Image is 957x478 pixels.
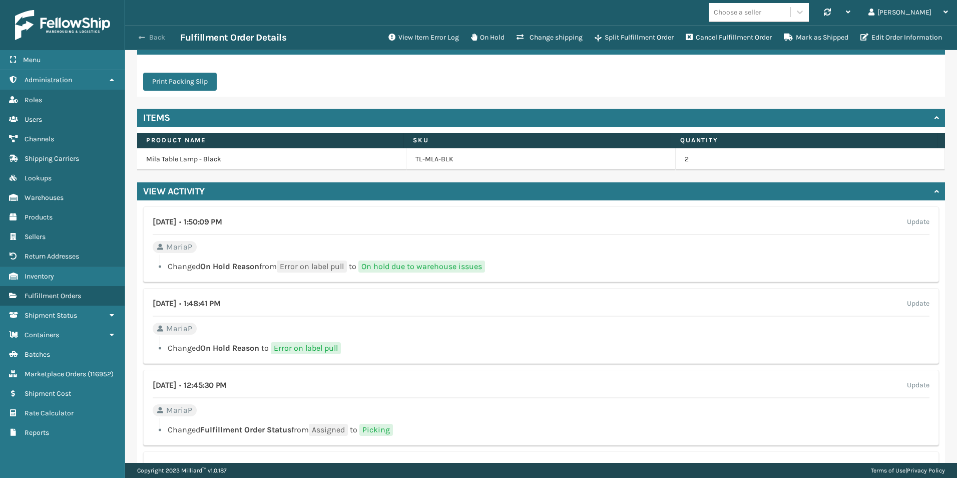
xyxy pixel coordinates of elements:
[88,370,114,378] span: ( 116952 )
[25,311,77,320] span: Shipment Status
[25,154,79,163] span: Shipping Carriers
[143,73,217,91] button: Print Packing Slip
[589,28,680,48] button: Split Fulfillment Order
[153,461,227,473] h4: [DATE] 10:55:22 AM
[153,298,220,310] h4: [DATE] 1:48:41 PM
[907,216,929,228] label: Update
[146,136,394,145] label: Product Name
[25,174,52,182] span: Lookups
[358,261,485,273] span: On hold due to warehouse issues
[686,34,693,41] i: Cancel Fulfillment Order
[179,217,181,226] span: •
[25,115,42,124] span: Users
[153,424,929,436] li: Changed from to
[180,32,286,44] h3: Fulfillment Order Details
[413,136,661,145] label: SKU
[25,350,50,359] span: Batches
[511,28,589,48] button: Change shipping
[680,28,778,48] button: Cancel Fulfillment Order
[714,7,761,18] div: Choose a seller
[907,379,929,391] label: Update
[179,299,181,308] span: •
[23,56,41,64] span: Menu
[25,76,72,84] span: Administration
[271,342,341,354] span: Error on label pull
[277,261,347,273] span: Error on label pull
[25,370,86,378] span: Marketplace Orders
[137,148,406,170] td: Mila Table Lamp - Black
[200,425,291,434] span: Fulfillment Order Status
[134,33,180,42] button: Back
[595,35,602,42] i: Split Fulfillment Order
[517,34,524,41] i: Change shipping
[388,34,395,41] i: View Item Error Log
[359,424,393,436] span: Picking
[143,185,205,197] h4: View Activity
[25,232,46,241] span: Sellers
[907,298,929,310] label: Update
[153,216,222,228] h4: [DATE] 1:50:09 PM
[25,272,54,281] span: Inventory
[25,213,53,221] span: Products
[907,467,945,474] a: Privacy Policy
[860,34,868,41] i: Edit
[680,136,928,145] label: Quantity
[179,381,181,390] span: •
[166,404,192,416] span: MariaP
[153,261,929,273] li: Changed from to
[25,389,71,398] span: Shipment Cost
[871,463,945,478] div: |
[907,461,929,473] label: Update
[143,112,170,124] h4: Items
[25,292,81,300] span: Fulfillment Orders
[25,409,74,417] span: Rate Calculator
[415,154,453,164] a: TL-MLA-BLK
[153,342,929,354] li: Changed to
[153,379,227,391] h4: [DATE] 12:45:30 PM
[179,462,181,471] span: •
[200,343,259,353] span: On Hold Reason
[166,241,192,253] span: MariaP
[382,28,465,48] button: View Item Error Log
[200,262,259,271] span: On Hold Reason
[25,252,79,261] span: Return Addresses
[784,34,793,41] i: Mark as Shipped
[166,323,192,335] span: MariaP
[309,424,348,436] span: Assigned
[471,34,477,41] i: On Hold
[871,467,905,474] a: Terms of Use
[137,463,227,478] p: Copyright 2023 Milliard™ v 1.0.187
[25,135,54,143] span: Channels
[465,28,511,48] button: On Hold
[25,96,42,104] span: Roles
[25,428,49,437] span: Reports
[778,28,854,48] button: Mark as Shipped
[854,28,948,48] button: Edit Order Information
[25,193,64,202] span: Warehouses
[676,148,945,170] td: 2
[15,10,110,40] img: logo
[25,331,59,339] span: Containers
